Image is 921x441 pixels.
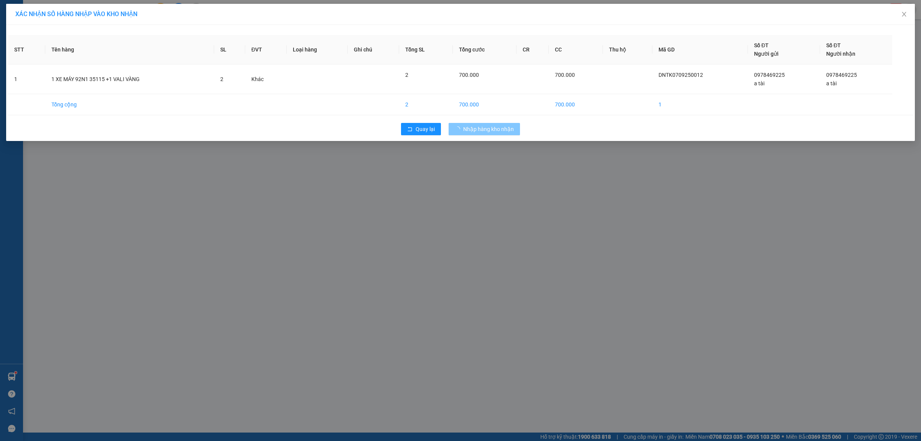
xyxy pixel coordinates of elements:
[8,35,45,65] th: STT
[348,35,399,65] th: Ghi chú
[603,35,652,65] th: Thu hộ
[517,35,549,65] th: CR
[826,72,857,78] span: 0978469225
[407,126,413,133] span: rollback
[754,80,764,86] span: a tài
[287,35,348,65] th: Loại hàng
[901,11,907,17] span: close
[8,65,45,94] td: 1
[826,80,837,86] span: a tài
[659,72,703,78] span: DNTK0709250012
[555,72,575,78] span: 700.000
[754,42,769,48] span: Số ĐT
[214,35,245,65] th: SL
[826,42,841,48] span: Số ĐT
[652,35,748,65] th: Mã GD
[45,94,214,115] td: Tổng cộng
[45,65,214,94] td: 1 XE MÁY 92N1 35115 +1 VALI VÀNG
[15,10,137,18] span: XÁC NHẬN SỐ HÀNG NHẬP VÀO KHO NHẬN
[405,72,408,78] span: 2
[220,76,223,82] span: 2
[399,35,452,65] th: Tổng SL
[463,125,514,133] span: Nhập hàng kho nhận
[549,94,603,115] td: 700.000
[416,125,435,133] span: Quay lại
[401,123,441,135] button: rollbackQuay lại
[399,94,452,115] td: 2
[754,72,785,78] span: 0978469225
[459,72,479,78] span: 700.000
[826,51,855,57] span: Người nhận
[455,126,463,132] span: loading
[893,4,915,25] button: Close
[245,35,286,65] th: ĐVT
[245,65,286,94] td: Khác
[453,94,517,115] td: 700.000
[652,94,748,115] td: 1
[45,35,214,65] th: Tên hàng
[754,51,779,57] span: Người gửi
[449,123,520,135] button: Nhập hàng kho nhận
[453,35,517,65] th: Tổng cước
[549,35,603,65] th: CC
